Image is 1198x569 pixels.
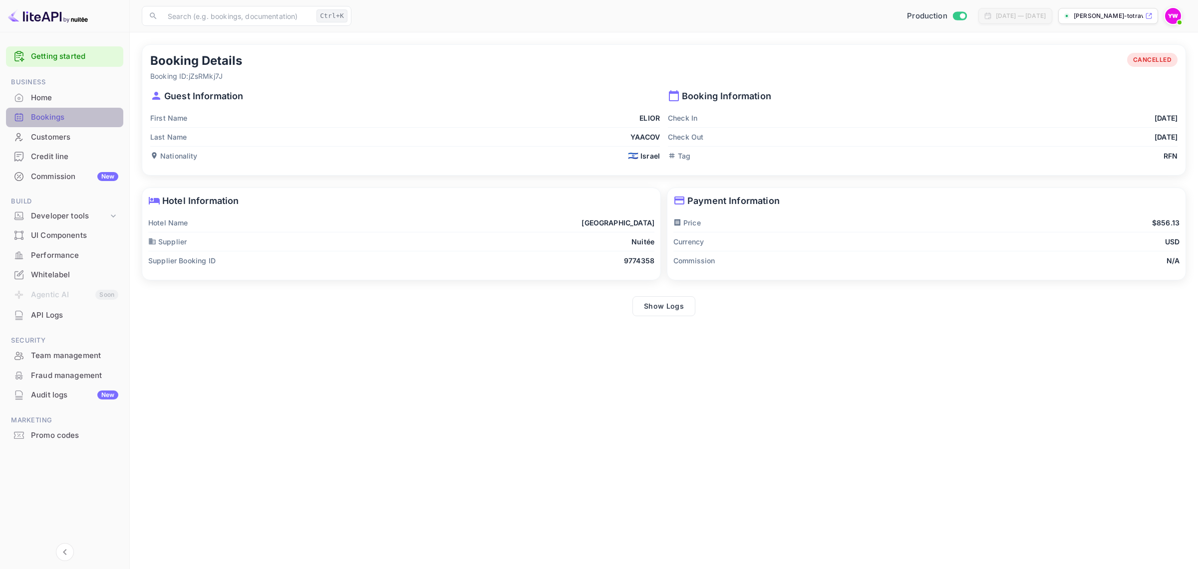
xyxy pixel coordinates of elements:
p: First Name [150,113,188,123]
p: Price [673,217,701,228]
div: Home [6,88,123,108]
div: New [97,172,118,181]
div: Credit line [6,147,123,167]
p: Commission [673,255,715,266]
p: [DATE] [1155,132,1178,142]
a: Getting started [31,51,118,62]
p: Currency [673,236,704,247]
div: New [97,390,118,399]
p: Payment Information [673,194,1180,207]
div: Bookings [6,108,123,127]
div: Whitelabel [6,265,123,285]
div: Performance [6,246,123,265]
input: Search (e.g. bookings, documentation) [162,6,312,26]
div: Switch to Sandbox mode [903,10,970,22]
div: [DATE] — [DATE] [996,11,1046,20]
div: Audit logsNew [6,385,123,405]
p: [DATE] [1155,113,1178,123]
div: Developer tools [31,210,108,222]
img: Yahav Winkler [1165,8,1181,24]
a: Whitelabel [6,265,123,284]
div: Promo codes [31,430,118,441]
button: Show Logs [632,296,695,316]
p: Check In [668,113,697,123]
p: RFN [1164,151,1178,161]
div: Fraud management [31,370,118,381]
div: UI Components [31,230,118,241]
p: Tag [668,151,690,161]
div: Team management [6,346,123,366]
a: Credit line [6,147,123,166]
div: Customers [6,128,123,147]
p: YAACOV [630,132,660,142]
div: API Logs [6,306,123,325]
p: Booking Information [668,89,1178,103]
a: Performance [6,246,123,264]
div: Credit line [31,151,118,163]
a: UI Components [6,226,123,244]
div: Promo codes [6,426,123,445]
div: UI Components [6,226,123,245]
p: Hotel Information [148,194,654,207]
span: Marketing [6,415,123,426]
a: Team management [6,346,123,365]
p: Supplier [148,236,187,247]
p: Guest Information [150,89,660,103]
p: [GEOGRAPHIC_DATA] [582,217,654,228]
p: Nationality [150,151,198,161]
div: Home [31,92,118,104]
div: Team management [31,350,118,362]
div: Getting started [6,46,123,67]
p: Hotel Name [148,217,188,228]
p: ELIOR [639,113,660,123]
p: 9774358 [624,255,654,266]
button: Collapse navigation [56,543,74,561]
p: Check Out [668,132,703,142]
a: Home [6,88,123,107]
span: 🇮🇱 [628,152,638,160]
div: Audit logs [31,389,118,401]
p: Nuitée [631,236,654,247]
img: LiteAPI logo [8,8,88,24]
p: Last Name [150,132,187,142]
span: CANCELLED [1127,55,1178,64]
span: Build [6,196,123,207]
div: Whitelabel [31,269,118,281]
div: API Logs [31,310,118,321]
div: Developer tools [6,207,123,225]
a: CommissionNew [6,167,123,186]
p: N/A [1167,255,1180,266]
p: USD [1165,236,1180,247]
div: Performance [31,250,118,261]
a: Bookings [6,108,123,126]
p: Booking ID: jZsRMkj7J [150,71,242,81]
div: Commission [31,171,118,183]
div: CommissionNew [6,167,123,187]
p: $856.13 [1152,217,1180,228]
span: Business [6,77,123,88]
span: Production [907,10,947,22]
a: Promo codes [6,426,123,444]
span: Security [6,335,123,346]
div: Ctrl+K [316,9,347,22]
div: Bookings [31,112,118,123]
div: Fraud management [6,366,123,385]
h5: Booking Details [150,53,242,69]
p: [PERSON_NAME]-totravel... [1074,11,1143,20]
p: Supplier Booking ID [148,255,216,266]
a: API Logs [6,306,123,324]
a: Fraud management [6,366,123,384]
div: Israel [628,151,660,161]
a: Audit logsNew [6,385,123,404]
a: Customers [6,128,123,146]
div: Customers [31,132,118,143]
